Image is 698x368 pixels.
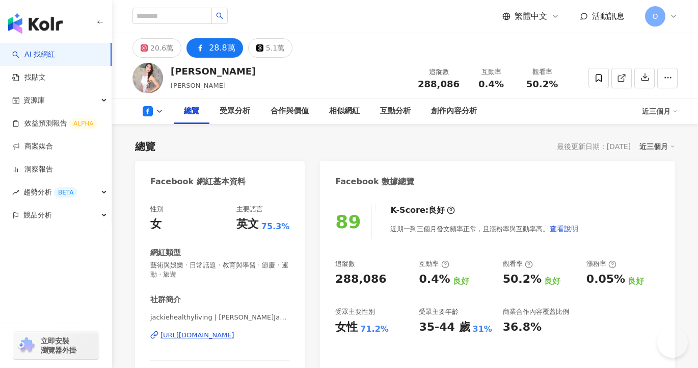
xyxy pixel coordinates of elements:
[13,332,99,359] a: chrome extension立即安裝 瀏覽器外掛
[54,187,77,198] div: BETA
[628,276,644,287] div: 良好
[186,38,243,58] button: 28.8萬
[380,105,411,117] div: 互動分析
[171,65,256,78] div: [PERSON_NAME]
[12,189,19,196] span: rise
[431,105,477,117] div: 創作內容分析
[335,176,414,187] div: Facebook 數據總覽
[335,307,375,316] div: 受眾主要性別
[23,181,77,204] span: 趨勢分析
[209,41,235,55] div: 28.8萬
[592,11,625,21] span: 活動訊息
[639,140,675,153] div: 近三個月
[171,82,226,89] span: [PERSON_NAME]
[515,11,547,22] span: 繁體中文
[41,336,76,355] span: 立即安裝 瀏覽器外掛
[657,327,688,358] iframe: Help Scout Beacon - Open
[23,89,45,112] span: 資源庫
[23,204,52,227] span: 競品分析
[550,225,578,233] span: 查看說明
[16,337,36,354] img: chrome extension
[503,259,533,268] div: 觀看率
[335,211,361,232] div: 89
[419,307,459,316] div: 受眾主要年齡
[236,205,263,214] div: 主要語言
[135,139,155,154] div: 總覽
[12,164,53,175] a: 洞察報告
[652,11,658,22] span: O
[150,295,181,305] div: 社群簡介
[132,38,181,58] button: 20.6萬
[12,141,53,152] a: 商案媒合
[150,41,173,55] div: 20.6萬
[428,205,445,216] div: 良好
[160,331,234,340] div: [URL][DOMAIN_NAME]
[12,72,46,83] a: 找貼文
[473,324,492,335] div: 31%
[557,142,631,151] div: 最後更新日期：[DATE]
[526,79,558,89] span: 50.2%
[216,12,223,19] span: search
[248,38,292,58] button: 5.1萬
[150,205,164,214] div: 性別
[335,272,386,287] div: 288,086
[503,307,569,316] div: 商業合作內容覆蓋比例
[150,313,289,322] span: jackiehealthyliving | [PERSON_NAME]Jackie [PERSON_NAME] | jackiehealthyliving
[335,320,358,335] div: 女性
[642,103,678,119] div: 近三個月
[544,276,560,287] div: 良好
[266,41,284,55] div: 5.1萬
[549,218,579,239] button: 查看說明
[261,221,290,232] span: 75.3%
[453,276,469,287] div: 良好
[419,272,450,287] div: 0.4%
[150,331,289,340] a: [URL][DOMAIN_NAME]
[472,67,511,77] div: 互動率
[271,105,309,117] div: 合作與價值
[220,105,250,117] div: 受眾分析
[503,272,542,287] div: 50.2%
[478,79,504,89] span: 0.4%
[418,79,460,89] span: 288,086
[419,320,470,335] div: 35-44 歲
[329,105,360,117] div: 相似網紅
[8,13,63,34] img: logo
[150,261,289,279] span: 藝術與娛樂 · 日常話題 · 教育與學習 · 節慶 · 運動 · 旅遊
[360,324,389,335] div: 71.2%
[390,205,455,216] div: K-Score :
[236,216,259,232] div: 英文
[150,216,162,232] div: 女
[335,259,355,268] div: 追蹤數
[418,67,460,77] div: 追蹤數
[150,176,246,187] div: Facebook 網紅基本資料
[184,105,199,117] div: 總覽
[390,218,579,239] div: 近期一到三個月發文頻率正常，且漲粉率與互動率高。
[586,259,616,268] div: 漲粉率
[503,320,542,335] div: 36.8%
[132,63,163,93] img: KOL Avatar
[12,50,55,60] a: searchAI 找網紅
[419,259,449,268] div: 互動率
[523,67,561,77] div: 觀看率
[150,248,181,258] div: 網紅類型
[586,272,625,287] div: 0.05%
[12,118,97,129] a: 效益預測報告ALPHA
